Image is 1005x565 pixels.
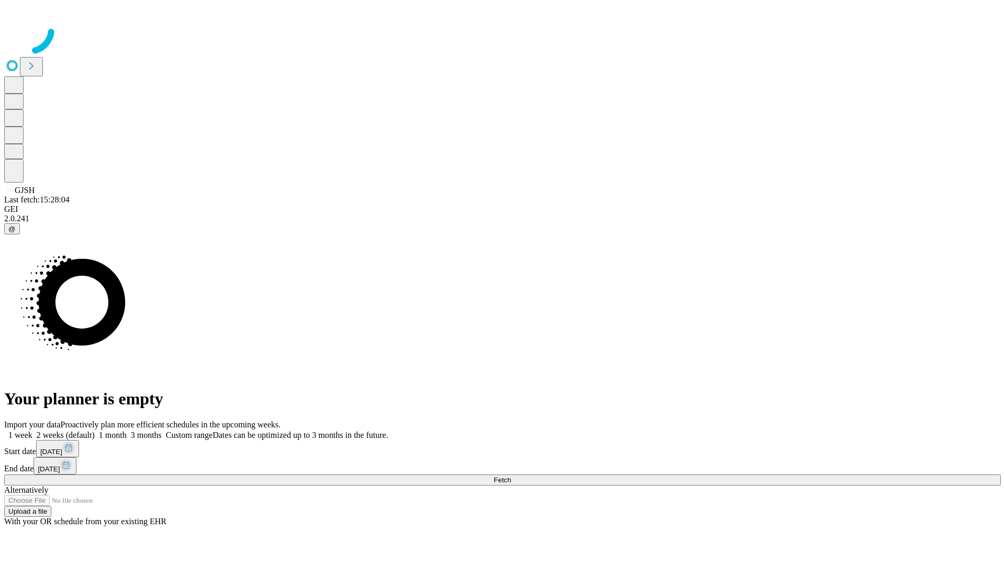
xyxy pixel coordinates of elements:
[8,431,32,439] span: 1 week
[40,448,62,456] span: [DATE]
[37,431,95,439] span: 2 weeks (default)
[213,431,388,439] span: Dates can be optimized up to 3 months in the future.
[4,195,70,204] span: Last fetch: 15:28:04
[36,440,79,457] button: [DATE]
[4,457,1001,474] div: End date
[4,506,51,517] button: Upload a file
[8,225,16,233] span: @
[4,214,1001,223] div: 2.0.241
[61,420,281,429] span: Proactively plan more efficient schedules in the upcoming weeks.
[4,420,61,429] span: Import your data
[166,431,213,439] span: Custom range
[99,431,127,439] span: 1 month
[4,485,48,494] span: Alternatively
[4,205,1001,214] div: GEI
[4,474,1001,485] button: Fetch
[15,186,35,195] span: GJSH
[4,389,1001,409] h1: Your planner is empty
[38,465,60,473] span: [DATE]
[4,223,20,234] button: @
[4,440,1001,457] div: Start date
[494,476,511,484] span: Fetch
[4,517,166,526] span: With your OR schedule from your existing EHR
[131,431,162,439] span: 3 months
[33,457,76,474] button: [DATE]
